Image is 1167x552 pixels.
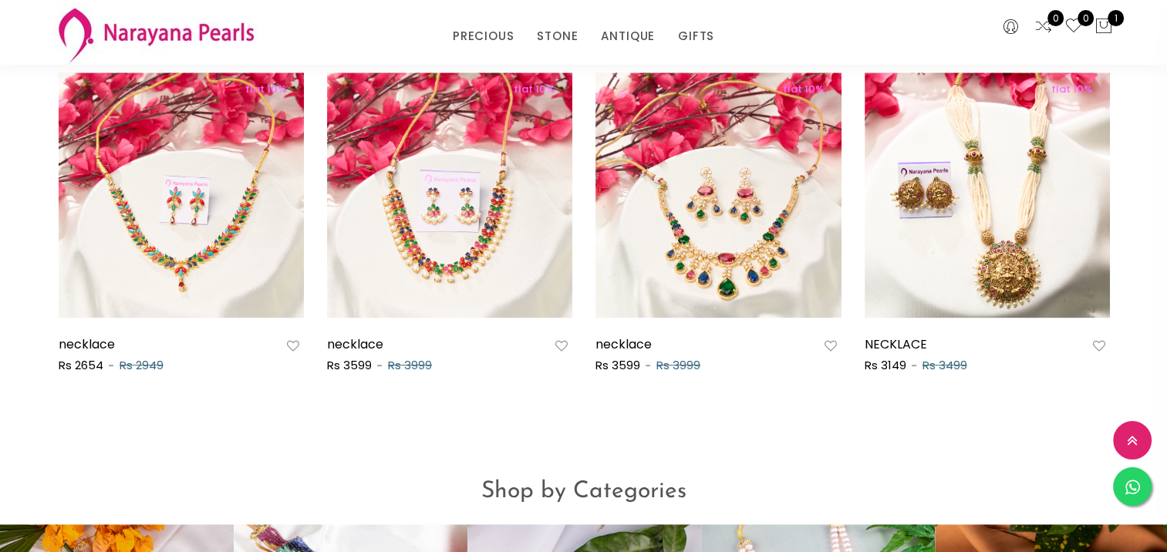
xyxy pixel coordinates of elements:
[1064,17,1083,37] a: 0
[678,25,714,48] a: GIFTS
[327,335,383,353] a: necklace
[1034,17,1053,37] a: 0
[551,336,572,356] button: Add to wishlist
[505,82,563,96] span: flat 10%
[1108,10,1124,26] span: 1
[601,25,655,48] a: ANTIQUE
[865,335,927,353] a: NECKLACE
[774,82,832,96] span: flat 10%
[922,357,967,373] span: Rs 3499
[656,357,700,373] span: Rs 3999
[1078,10,1094,26] span: 0
[120,357,164,373] span: Rs 2949
[1088,336,1110,356] button: Add to wishlist
[1043,82,1101,96] span: flat 10%
[237,82,295,96] span: flat 10%
[865,357,906,373] span: Rs 3149
[595,357,640,373] span: Rs 3599
[820,336,842,356] button: Add to wishlist
[1094,17,1113,37] button: 1
[59,357,103,373] span: Rs 2654
[327,357,372,373] span: Rs 3599
[537,25,578,48] a: STONE
[595,335,652,353] a: necklace
[1047,10,1064,26] span: 0
[59,335,115,353] a: necklace
[453,25,514,48] a: PRECIOUS
[388,357,432,373] span: Rs 3999
[282,336,304,356] button: Add to wishlist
